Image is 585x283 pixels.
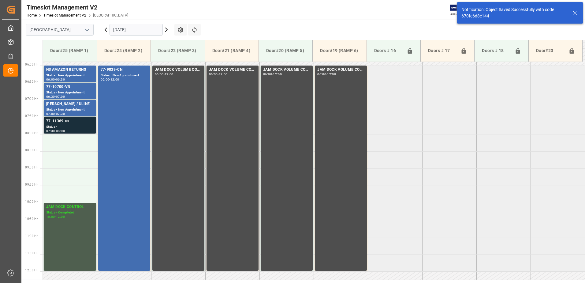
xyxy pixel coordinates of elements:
div: 06:30 [46,95,55,98]
div: 12:00 [110,78,119,81]
div: 07:30 [46,130,55,132]
div: 06:30 [56,78,65,81]
span: 09:30 Hr [25,183,38,186]
div: Status - Completed [46,210,94,215]
span: 11:30 Hr [25,251,38,255]
input: DD.MM.YYYY [110,24,163,36]
div: 12:00 [273,73,282,76]
img: Exertis%20JAM%20-%20Email%20Logo.jpg_1722504956.jpg [450,5,471,15]
div: 77-11369-us [46,118,94,124]
div: JAM DOCK VOLUME CONTROL [155,67,202,73]
div: JAM DOCK VOLUME CONTROL [317,67,364,73]
span: 08:00 Hr [25,131,38,135]
div: - [164,73,165,76]
span: 07:00 Hr [25,97,38,100]
div: 07:00 [46,112,55,115]
div: 12:00 [56,215,65,218]
span: 08:30 Hr [25,149,38,152]
span: 11:00 Hr [25,234,38,238]
span: 10:30 Hr [25,217,38,221]
div: Door#19 (RAMP 6) [318,45,361,56]
div: JAM DOCK VOLUME CONTROL [263,67,310,73]
div: Doors # 17 [426,45,458,57]
div: 77-9839-CN [101,67,148,73]
div: 77-10700-VN [46,84,94,90]
div: 06:00 [46,78,55,81]
button: open menu [82,25,91,35]
div: - [109,78,110,81]
div: [PERSON_NAME] / ULINE [46,101,94,107]
div: 12:00 [219,73,228,76]
span: 06:00 Hr [25,63,38,66]
div: 06:00 [101,78,110,81]
div: - [272,73,273,76]
span: 12:00 Hr [25,269,38,272]
div: 06:00 [155,73,164,76]
span: 10:00 Hr [25,200,38,203]
div: Timeslot Management V2 [27,3,128,12]
div: - [55,130,56,132]
div: 06:00 [209,73,218,76]
div: 07:00 [56,95,65,98]
div: Status - New Appointment [46,90,94,95]
div: Status - New Appointment [46,73,94,78]
div: 06:00 [263,73,272,76]
div: NS AMAZON RETURNS [46,67,94,73]
a: Timeslot Management V2 [43,13,86,17]
div: Doors # 18 [479,45,512,57]
div: - [55,215,56,218]
div: - [218,73,219,76]
div: 08:00 [56,130,65,132]
div: 12:00 [165,73,173,76]
div: - [55,95,56,98]
div: 12:00 [327,73,336,76]
div: Door#24 (RAMP 2) [102,45,146,56]
div: 10:00 [46,215,55,218]
input: Type to search/select [26,24,94,36]
div: Notification: Object Saved Successfully with code 670fc6d8c144 [461,6,567,19]
div: Door#23 [534,45,566,57]
div: - [55,78,56,81]
div: - [326,73,327,76]
div: Door#22 (RAMP 3) [156,45,199,56]
a: Home [27,13,37,17]
div: Door#25 (RAMP 1) [48,45,92,56]
div: Status - New Appointment [46,107,94,112]
div: Status - New Appointment [101,73,148,78]
span: 09:00 Hr [25,166,38,169]
span: 07:30 Hr [25,114,38,118]
div: - [55,112,56,115]
div: Status - [46,124,94,130]
span: 06:30 Hr [25,80,38,83]
div: JAM DOCK CONTROL [46,204,94,210]
div: Doors # 16 [372,45,404,57]
div: 06:00 [317,73,326,76]
div: Door#20 (RAMP 5) [264,45,307,56]
div: 07:30 [56,112,65,115]
div: Door#21 (RAMP 4) [210,45,254,56]
div: JAM DOCK VOLUME CONTROL [209,67,256,73]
